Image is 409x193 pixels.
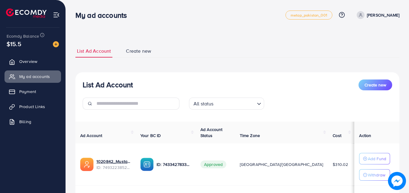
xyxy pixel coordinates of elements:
span: Ad Account Status [200,126,223,139]
a: [PERSON_NAME] [354,11,399,19]
a: 1020842_Mustafai New1_1744652139809 [96,158,131,164]
a: Payment [5,86,61,98]
img: ic-ba-acc.ded83a64.svg [140,158,154,171]
img: image [53,41,59,47]
span: Create new [365,82,386,88]
p: ID: 7433427833025871873 [157,161,191,168]
a: Billing [5,116,61,128]
a: Product Links [5,101,61,113]
a: Overview [5,55,61,67]
button: Create new [359,79,392,90]
img: menu [53,11,60,18]
span: $310.02 [333,161,348,167]
span: Product Links [19,104,45,110]
button: Add Fund [359,153,390,164]
a: metap_pakistan_001 [285,11,332,20]
span: List Ad Account [77,48,111,54]
span: My ad accounts [19,73,50,79]
span: Action [359,132,371,139]
h3: My ad accounts [75,11,132,20]
img: image [388,172,406,190]
span: Cost [333,132,341,139]
span: Approved [200,160,226,168]
img: logo [6,8,47,18]
span: Overview [19,58,37,64]
span: Ecomdy Balance [7,33,39,39]
a: My ad accounts [5,70,61,82]
input: Search for option [215,98,255,108]
div: Search for option [189,98,264,110]
span: Ad Account [80,132,102,139]
span: Payment [19,89,36,95]
span: ID: 7493223852907200513 [96,164,131,170]
span: metap_pakistan_001 [291,13,327,17]
p: Add Fund [368,155,386,162]
span: Create new [126,48,151,54]
span: All status [192,99,215,108]
p: Withdraw [368,171,385,179]
button: Withdraw [359,169,390,181]
div: <span class='underline'>1020842_Mustafai New1_1744652139809</span></br>7493223852907200513 [96,158,131,171]
h3: List Ad Account [83,80,133,89]
img: ic-ads-acc.e4c84228.svg [80,158,93,171]
span: Time Zone [240,132,260,139]
span: Billing [19,119,31,125]
span: $15.5 [7,39,21,48]
span: [GEOGRAPHIC_DATA]/[GEOGRAPHIC_DATA] [240,161,323,167]
span: Your BC ID [140,132,161,139]
p: [PERSON_NAME] [367,11,399,19]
